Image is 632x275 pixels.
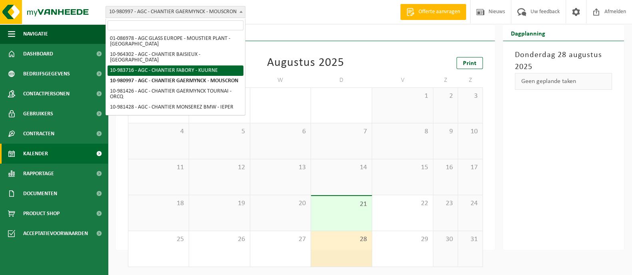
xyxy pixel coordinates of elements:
[457,57,483,69] a: Print
[437,235,454,244] span: 30
[132,127,185,136] span: 4
[132,199,185,208] span: 18
[108,34,243,49] li: 01-086978 - AGC GLASS EUROPE - MOUSTIER PLANT - [GEOGRAPHIC_DATA]
[315,200,368,209] span: 21
[315,127,368,136] span: 7
[250,73,311,87] td: W
[462,199,478,208] span: 24
[108,76,243,86] li: 10-980997 - AGC - CHANTIER GAERMYNCK - MOUSCRON
[437,199,454,208] span: 23
[376,235,429,244] span: 29
[23,84,70,104] span: Contactpersonen
[417,8,462,16] span: Offerte aanvragen
[193,163,246,172] span: 12
[503,25,553,41] h2: Dagplanning
[311,73,372,87] td: D
[108,65,243,76] li: 10-983716 - AGC - CHANTIER FABORY - KUURNE
[515,73,612,90] div: Geen geplande taken
[437,92,454,101] span: 2
[108,86,243,102] li: 10-981426 - AGC - CHANTIER GAERMYNCK TOURNAI - ORCQ
[23,204,60,224] span: Product Shop
[254,235,307,244] span: 27
[437,163,454,172] span: 16
[132,163,185,172] span: 11
[376,127,429,136] span: 8
[433,73,458,87] td: Z
[23,164,54,184] span: Rapportage
[108,49,243,65] li: 10-964302 - AGC - CHANTIER BAISIEUX - [GEOGRAPHIC_DATA]
[23,24,48,44] span: Navigatie
[462,127,478,136] span: 10
[315,163,368,172] span: 14
[254,199,307,208] span: 20
[462,235,478,244] span: 31
[193,235,246,244] span: 26
[463,60,476,67] span: Print
[193,127,246,136] span: 5
[23,124,54,144] span: Contracten
[315,235,368,244] span: 28
[108,113,243,129] li: 10-961720 - AGC - HOME DU REPOS LES ORCHIDÉES - MOUSCRON
[108,102,243,113] li: 10-981428 - AGC - CHANTIER MONSEREZ BMW - IEPER
[23,144,48,164] span: Kalender
[462,163,478,172] span: 17
[132,235,185,244] span: 25
[462,92,478,101] span: 3
[376,163,429,172] span: 15
[376,92,429,101] span: 1
[254,163,307,172] span: 13
[267,57,344,69] div: Augustus 2025
[254,127,307,136] span: 6
[400,4,466,20] a: Offerte aanvragen
[23,104,53,124] span: Gebruikers
[23,224,88,243] span: Acceptatievoorwaarden
[515,49,612,73] h3: Donderdag 28 augustus 2025
[193,199,246,208] span: 19
[23,184,57,204] span: Documenten
[106,6,245,18] span: 10-980997 - AGC - CHANTIER GAERMYNCK - MOUSCRON
[376,199,429,208] span: 22
[23,64,70,84] span: Bedrijfsgegevens
[437,127,454,136] span: 9
[372,73,433,87] td: V
[458,73,483,87] td: Z
[23,44,53,64] span: Dashboard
